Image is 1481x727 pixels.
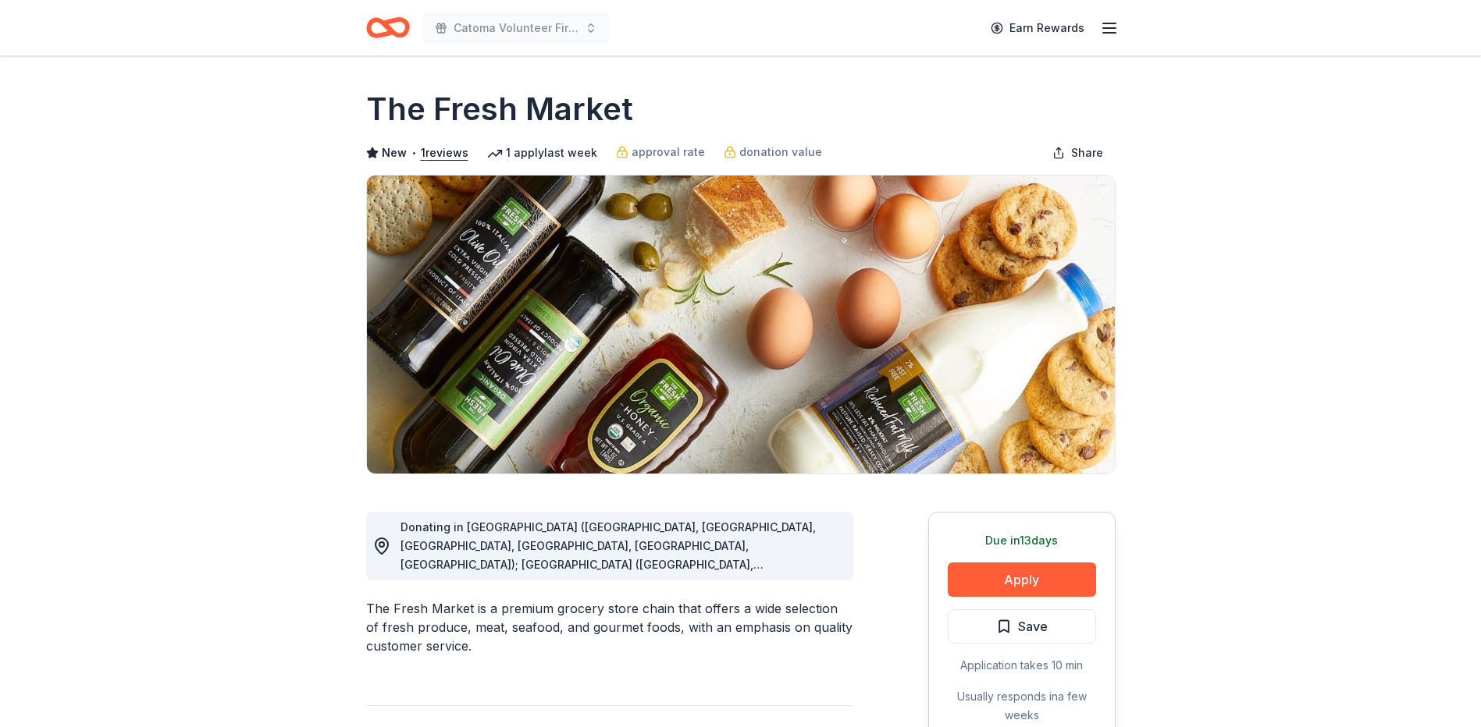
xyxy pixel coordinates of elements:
button: Apply [948,562,1096,597]
span: Save [1018,616,1048,637]
a: Earn Rewards [981,14,1094,42]
span: donation value [739,143,822,161]
div: Application takes 10 min [948,656,1096,675]
span: Catoma Volunteer Fire Department 2nd Annual [DATE] [454,19,579,37]
span: Share [1071,144,1103,162]
a: Home [366,9,410,46]
button: Share [1040,137,1116,168]
span: approval rate [632,143,705,161]
button: Save [948,609,1096,644]
a: approval rate [616,143,705,161]
button: Catoma Volunteer Fire Department 2nd Annual [DATE] [422,12,610,44]
h1: The Fresh Market [366,87,633,131]
div: Due in 13 days [948,531,1096,550]
div: Usually responds in a few weeks [948,687,1096,725]
div: 1 apply last week [487,144,597,162]
a: donation value [724,143,822,161]
div: The Fresh Market is a premium grocery store chain that offers a wide selection of fresh produce, ... [366,599,853,655]
button: 1reviews [421,144,468,162]
span: New [382,144,407,162]
img: Image for The Fresh Market [367,176,1115,473]
span: • [411,147,416,159]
